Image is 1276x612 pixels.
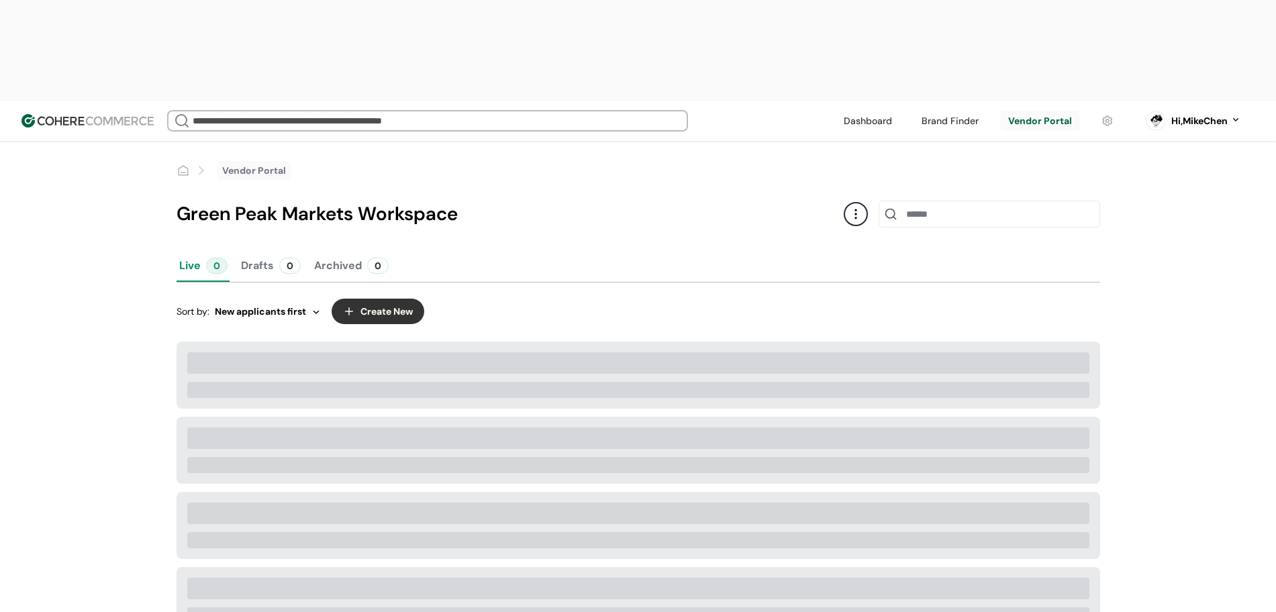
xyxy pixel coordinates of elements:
[1171,114,1241,128] button: Hi,MikeChen
[1146,111,1166,131] svg: 0 percent
[279,258,301,274] div: 0
[311,250,391,282] button: Archived
[215,305,306,319] span: New applicants first
[1171,114,1228,128] div: Hi, MikeChen
[367,258,389,274] div: 0
[332,299,424,324] button: Create New
[222,164,286,178] a: Vendor Portal
[206,258,228,274] div: 0
[238,250,303,282] button: Drafts
[21,114,154,127] img: Cohere Logo
[177,250,230,282] button: Live
[177,161,291,180] nav: breadcrumb
[177,200,844,228] div: Green Peak Markets Workspace
[177,305,321,319] div: Sort by:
